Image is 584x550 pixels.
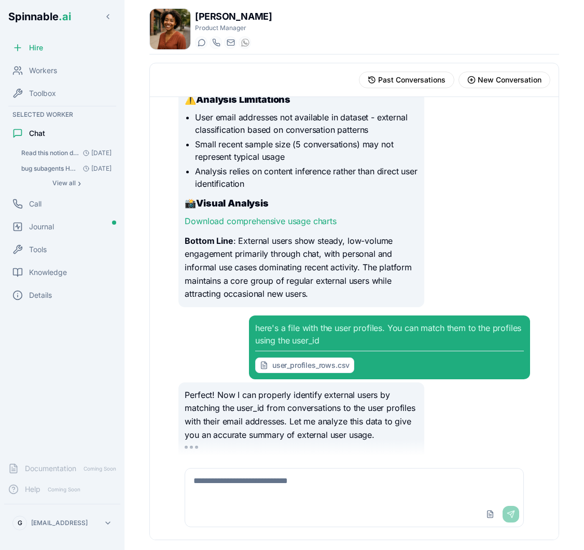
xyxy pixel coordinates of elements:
[185,216,336,226] a: Download comprehensive usage charts
[25,463,76,474] span: Documentation
[17,161,116,176] button: Open conversation: bug subagents Here's an extract from a slack conversation. Attached to this em...
[224,36,237,49] button: Send email to taylor.mitchell@getspinnable.ai
[29,267,67,278] span: Knowledge
[29,88,56,99] span: Toolbox
[359,72,454,88] button: View past conversations
[59,10,71,23] span: .ai
[8,513,116,533] button: G[EMAIL_ADDRESS]
[4,108,120,121] div: Selected Worker
[21,164,79,173] span: bug subagents Here's an extract from a slack conversation. Attached to this email is the screen.....
[29,65,57,76] span: Workers
[210,36,222,49] button: Start a call with Taylor Mitchell
[195,111,418,136] li: User email addresses not available in dataset - external classification based on conversation pat...
[21,149,79,157] span: Read this notion doc: https://www.notion.so/Spinnable-Core-Product-Metrics-21d789a91e628037a8e1ee...
[185,235,418,301] p: : External users show steady, low-volume engagement primarily through chat, with personal and inf...
[195,165,418,190] li: Analysis relies on content inference rather than direct user identification
[185,389,418,442] p: Perfect! Now I can properly identify external users by matching the user_id from conversations to...
[458,72,550,88] button: Start new conversation
[185,196,418,211] h3: 📸
[255,322,524,373] div: here's a file with the user profiles. You can match them to the profiles using the user_id
[29,222,54,232] span: Journal
[241,38,249,47] img: WhatsApp
[272,360,350,370] span: Download not available yet
[185,236,233,246] strong: Bottom Line
[45,485,84,494] span: Coming Soon
[8,10,71,23] span: Spinnable
[150,9,190,49] img: Taylor Mitchell
[185,92,418,107] h3: ⚠️
[29,244,47,255] span: Tools
[29,290,52,300] span: Details
[196,198,269,209] strong: Visual Analysis
[478,75,541,85] span: New Conversation
[52,179,76,187] span: View all
[195,138,418,163] li: Small recent sample size (5 conversations) may not represent typical usage
[79,149,112,157] span: [DATE]
[29,128,45,139] span: Chat
[17,177,116,189] button: Show all conversations
[195,36,207,49] button: Start a chat with Taylor Mitchell
[80,464,119,474] span: Coming Soon
[25,484,40,494] span: Help
[78,179,81,187] span: ›
[79,164,112,173] span: [DATE]
[29,199,41,209] span: Call
[378,75,446,85] span: Past Conversations
[31,519,88,527] p: [EMAIL_ADDRESS]
[196,94,290,105] strong: Analysis Limitations
[195,9,272,24] h1: [PERSON_NAME]
[239,36,251,49] button: WhatsApp
[195,24,272,32] p: Product Manager
[29,43,43,53] span: Hire
[17,146,116,160] button: Open conversation: Read this notion doc: https://www.notion.so/Spinnable-Core-Product-Metrics-21d...
[18,519,22,527] span: G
